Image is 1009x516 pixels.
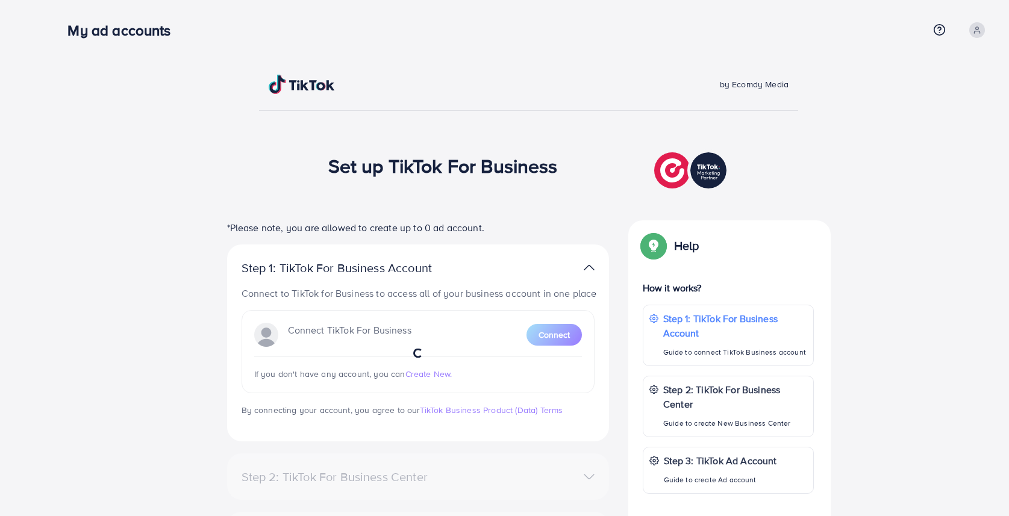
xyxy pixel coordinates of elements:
h3: My ad accounts [67,22,180,39]
p: *Please note, you are allowed to create up to 0 ad account. [227,220,609,235]
p: Guide to create Ad account [664,473,777,487]
p: Step 1: TikTok For Business Account [663,311,807,340]
p: Help [674,238,699,253]
p: Step 3: TikTok Ad Account [664,453,777,468]
p: Guide to create New Business Center [663,416,807,431]
img: TikTok [269,75,335,94]
p: Guide to connect TikTok Business account [663,345,807,359]
span: by Ecomdy Media [720,78,789,90]
p: How it works? [643,281,814,295]
h1: Set up TikTok For Business [328,154,558,177]
p: Step 1: TikTok For Business Account [242,261,470,275]
p: Step 2: TikTok For Business Center [663,382,807,411]
img: Popup guide [643,235,664,256]
img: TikTok partner [584,259,595,276]
img: TikTok partner [654,149,729,191]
